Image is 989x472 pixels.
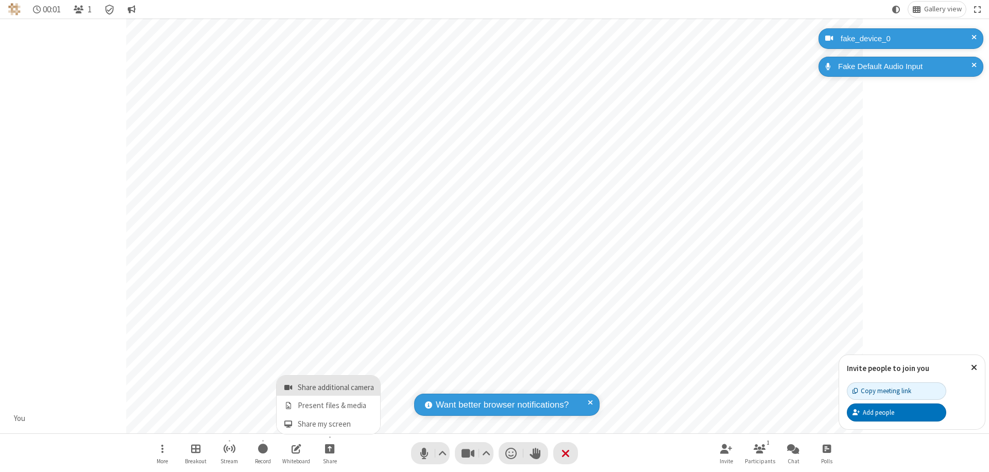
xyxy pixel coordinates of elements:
[8,3,21,15] img: QA Selenium DO NOT DELETE OR CHANGE
[847,363,929,373] label: Invite people to join you
[924,5,962,13] span: Gallery view
[788,458,799,464] span: Chat
[411,442,450,464] button: Mute (⌘+Shift+A)
[847,403,946,421] button: Add people
[69,2,96,17] button: Open participant list
[455,442,493,464] button: Stop video (⌘+Shift+V)
[744,439,775,468] button: Open participant list
[10,413,29,425] div: You
[480,442,493,464] button: Video setting
[180,439,211,468] button: Manage Breakout Rooms
[837,33,976,45] div: fake_device_0
[436,442,450,464] button: Audio settings
[255,458,271,464] span: Record
[214,439,245,468] button: Start streaming
[852,386,911,396] div: Copy meeting link
[282,458,310,464] span: Whiteboard
[888,2,905,17] button: Using system theme
[720,458,733,464] span: Invite
[277,396,380,414] button: Present files & media
[821,458,832,464] span: Polls
[963,355,985,380] button: Close popover
[778,439,809,468] button: Open chat
[123,2,140,17] button: Conversation
[298,420,374,429] span: Share my screen
[277,414,380,434] button: Share my screen
[523,442,548,464] button: Raise hand
[323,458,337,464] span: Share
[764,438,773,447] div: 1
[834,61,976,73] div: Fake Default Audio Input
[247,439,278,468] button: Start recording
[908,2,966,17] button: Change layout
[100,2,120,17] div: Meeting details Encryption enabled
[811,439,842,468] button: Open poll
[745,458,775,464] span: Participants
[970,2,985,17] button: Fullscreen
[220,458,238,464] span: Stream
[185,458,207,464] span: Breakout
[277,376,380,396] button: Share additional camera
[711,439,742,468] button: Invite participants (⌘+Shift+I)
[436,398,569,412] span: Want better browser notifications?
[847,382,946,400] button: Copy meeting link
[314,439,345,468] button: Open menu
[29,2,65,17] div: Timer
[88,5,92,14] span: 1
[281,439,312,468] button: Open shared whiteboard
[147,439,178,468] button: Open menu
[157,458,168,464] span: More
[499,442,523,464] button: Send a reaction
[298,401,374,410] span: Present files & media
[553,442,578,464] button: End or leave meeting
[43,5,61,14] span: 00:01
[298,383,374,392] span: Share additional camera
